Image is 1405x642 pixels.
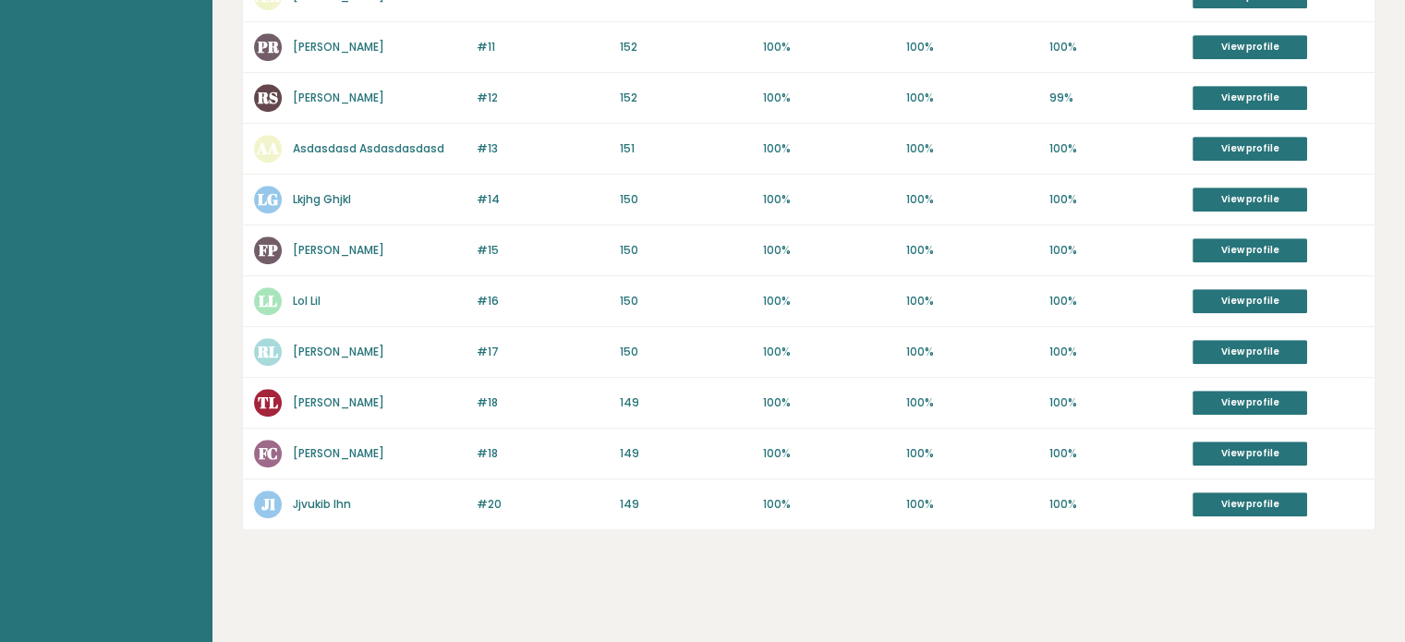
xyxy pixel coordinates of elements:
[620,344,752,360] p: 150
[477,39,609,55] p: #11
[763,496,895,513] p: 100%
[620,191,752,208] p: 150
[620,39,752,55] p: 152
[477,496,609,513] p: #20
[259,442,278,464] text: FC
[1049,445,1181,462] p: 100%
[477,191,609,208] p: #14
[293,90,384,105] a: [PERSON_NAME]
[477,445,609,462] p: #18
[259,290,277,311] text: LL
[763,90,895,106] p: 100%
[293,394,384,410] a: [PERSON_NAME]
[906,242,1038,259] p: 100%
[1049,90,1181,106] p: 99%
[906,445,1038,462] p: 100%
[1049,140,1181,157] p: 100%
[620,293,752,309] p: 150
[258,392,278,413] text: TL
[293,445,384,461] a: [PERSON_NAME]
[257,36,280,57] text: PR
[257,87,278,108] text: RS
[1049,344,1181,360] p: 100%
[293,140,444,156] a: Asdasdasd Asdasdasdasd
[1049,191,1181,208] p: 100%
[620,445,752,462] p: 149
[1193,492,1307,516] a: View profile
[1193,188,1307,212] a: View profile
[620,394,752,411] p: 149
[763,394,895,411] p: 100%
[1193,86,1307,110] a: View profile
[763,344,895,360] p: 100%
[1193,442,1307,466] a: View profile
[261,493,275,515] text: JI
[293,344,384,359] a: [PERSON_NAME]
[1193,391,1307,415] a: View profile
[906,344,1038,360] p: 100%
[620,242,752,259] p: 150
[477,242,609,259] p: #15
[763,293,895,309] p: 100%
[1193,137,1307,161] a: View profile
[259,239,278,260] text: FP
[293,293,321,309] a: Lol Lil
[906,394,1038,411] p: 100%
[763,39,895,55] p: 100%
[620,496,752,513] p: 149
[906,191,1038,208] p: 100%
[906,140,1038,157] p: 100%
[477,90,609,106] p: #12
[906,496,1038,513] p: 100%
[1193,35,1307,59] a: View profile
[1049,39,1181,55] p: 100%
[477,344,609,360] p: #17
[477,293,609,309] p: #16
[620,90,752,106] p: 152
[1193,289,1307,313] a: View profile
[1193,238,1307,262] a: View profile
[763,140,895,157] p: 100%
[293,39,384,55] a: [PERSON_NAME]
[257,341,278,362] text: RL
[1049,293,1181,309] p: 100%
[906,90,1038,106] p: 100%
[906,39,1038,55] p: 100%
[293,242,384,258] a: [PERSON_NAME]
[1193,340,1307,364] a: View profile
[477,394,609,411] p: #18
[256,138,279,159] text: AA
[293,191,351,207] a: Lkjhg Ghjkl
[763,191,895,208] p: 100%
[763,242,895,259] p: 100%
[620,140,752,157] p: 151
[1049,496,1181,513] p: 100%
[293,496,351,512] a: Jjvukib Ihn
[258,188,278,210] text: LG
[1049,242,1181,259] p: 100%
[906,293,1038,309] p: 100%
[763,445,895,462] p: 100%
[477,140,609,157] p: #13
[1049,394,1181,411] p: 100%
